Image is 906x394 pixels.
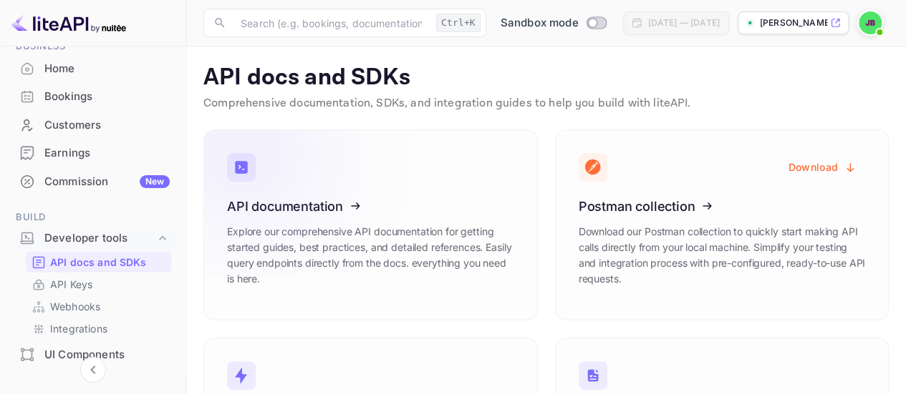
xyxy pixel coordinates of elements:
p: [PERSON_NAME]-tdgkc.nui... [760,16,827,29]
a: Webhooks [32,299,165,314]
button: Download [780,153,865,181]
div: [DATE] — [DATE] [648,16,720,29]
div: Home [9,55,177,83]
img: LiteAPI logo [11,11,126,34]
a: Bookings [9,83,177,109]
div: Integrations [26,318,171,339]
a: Integrations [32,321,165,336]
span: Build [9,210,177,225]
button: Collapse navigation [80,357,106,383]
div: Earnings [44,145,170,162]
a: API docs and SDKs [32,255,165,270]
a: CommissionNew [9,168,177,194]
div: Developer tools [44,230,155,247]
p: Comprehensive documentation, SDKs, and integration guides to help you build with liteAPI. [203,95,889,112]
div: Bookings [9,83,177,111]
p: API docs and SDKs [203,64,889,92]
div: Developer tools [9,226,177,251]
div: API Keys [26,274,171,295]
a: Home [9,55,177,82]
div: UI Components [44,347,170,363]
div: New [140,175,170,188]
div: Switch to Production mode [495,15,612,31]
div: Commission [44,174,170,190]
p: Webhooks [50,299,100,314]
div: Webhooks [26,296,171,317]
div: API docs and SDKs [26,252,171,272]
div: Customers [44,117,170,134]
div: CommissionNew [9,168,177,196]
a: API Keys [32,277,165,292]
a: UI Components [9,341,177,368]
p: API docs and SDKs [50,255,147,270]
div: Performance [44,375,170,392]
img: Justin Bossi [859,11,882,34]
p: Integrations [50,321,107,336]
span: Sandbox mode [501,15,579,31]
a: Earnings [9,139,177,166]
div: Customers [9,112,177,139]
div: UI Components [9,341,177,369]
p: API Keys [50,277,92,292]
a: API documentationExplore our comprehensive API documentation for getting started guides, best pra... [203,129,538,320]
h3: Postman collection [579,199,866,214]
div: Earnings [9,139,177,167]
div: Bookings [44,89,170,105]
div: Home [44,61,170,77]
p: Download our Postman collection to quickly start making API calls directly from your local machin... [579,224,866,287]
input: Search (e.g. bookings, documentation) [232,9,430,37]
div: Ctrl+K [436,14,481,32]
a: Customers [9,112,177,138]
span: Business [9,39,177,54]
